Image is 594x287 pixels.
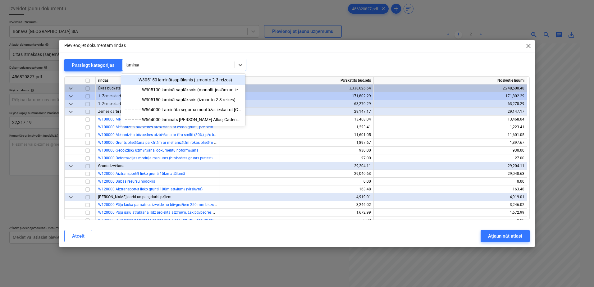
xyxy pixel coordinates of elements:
div: 13,468.04 [222,116,371,123]
div: 27.00 [222,154,371,162]
div: -- -- -- -- -- W564000 Lamināta seguma montāža, ieskaitot apakšklāju [121,105,245,115]
div: 163.48 [222,185,371,193]
div: 27.00 [376,154,524,162]
a: W120000 Aiztransportēt lieko grunti 15km attālumā [98,171,185,176]
p: Pievienojiet dokumentam rindas [64,42,126,49]
span: Zemes darbi un palīgdarbi pāļiem [98,195,171,199]
div: 0.00 [222,178,371,185]
a: W120000 Aiztransportēt lieko grunti 100m attālumā (virskārta) [98,187,203,191]
span: 1. Zemes darbi ēkai [98,102,130,106]
div: 1,672.99 [376,209,524,216]
div: Noslēgtie līgumi [374,77,527,84]
div: 2,948,500.48 [376,84,524,92]
div: 0.00 [376,216,524,224]
a: W120000 Pāļu lauka pamatnes izveide no būvgružiem 250 mm biezumā [98,203,219,207]
span: keyboard_arrow_down [67,84,75,92]
div: -- -- -- -- W305150 laminātsaplāksnis (izmanto 2-3 reizes) [121,75,245,85]
a: W120000 Pāļu galu atrakšana līdz projekta atzīmēm, t.sk.būvbedres apakšas planēšana, pielīdzināša... [98,210,293,215]
div: -- -- -- -- -- W305100 laminātsaplāksnis (monolīt.joslām un iecirkņiem) [121,85,245,95]
span: keyboard_arrow_down [67,108,75,115]
div: 163.48 [376,185,524,193]
a: W100000 Mehanizēta būvbedres rakšana līdz 400mm virs projekta atzīmes [98,117,224,121]
div: 0.00 [222,216,371,224]
div: 29,147.17 [376,108,524,116]
span: keyboard_arrow_down [67,100,75,107]
div: 1,897.67 [222,139,371,147]
div: 171,802.29 [376,92,524,100]
div: 930.00 [376,147,524,154]
div: 63,270.29 [222,100,371,108]
a: W100000 Mehanizēta būvbedres aizbēršana ar esošo grunti, pēc betonēšanas un hidroizolācijas darbu... [98,125,323,129]
a: W120000 Dabas resursu nodoklis [98,179,155,184]
div: 0.00 [376,178,524,185]
div: 4,919.01 [376,193,524,201]
div: -- -- -- -- -- W305150 laminātsaplāksnis (izmanto 2-3 reizes) [121,95,245,105]
a: W120000 Pāļu lauka pamatnes grunts ar būvgružiem izvēšana un utilizācija [98,218,225,222]
button: Pārslēgt kategorijas [64,59,122,71]
div: 3,338,026.64 [222,84,371,92]
span: Grunts izvēšana [98,164,125,168]
div: Atjaunināt atlasi [488,232,522,240]
span: Ēkas budžets [98,86,121,90]
div: 29,040.63 [376,170,524,178]
a: W100000 Grunts blietēšana pa kārtām ar mehanizētām rokas blietēm pēc betonēšanas un hidroizolācij... [98,140,340,145]
div: rindas [96,77,220,84]
span: 1- Zemes darbi un pamatnes [98,94,146,98]
div: 930.00 [222,147,371,154]
div: 1,897.67 [376,139,524,147]
div: 29,147.17 [222,108,371,116]
div: 3,246.02 [222,201,371,209]
div: 3,246.02 [376,201,524,209]
div: 13,468.04 [376,116,524,123]
div: 1,223.41 [376,123,524,131]
div: 29,204.11 [222,162,371,170]
div: 11,601.05 [376,131,524,139]
span: keyboard_arrow_down [67,162,75,170]
div: 63,270.29 [376,100,524,108]
a: W100000 Ģeodēziskā uzmērīšana, dokumentu noformēšana [98,148,199,153]
span: Zemes darbi ēkai [98,109,126,114]
div: 29,204.11 [376,162,524,170]
div: Pārskatīts budžets [220,77,374,84]
div: Pārslēgt kategorijas [72,61,115,69]
div: 1,672.99 [222,209,371,216]
iframe: Chat Widget [563,257,594,287]
span: close [525,42,532,50]
span: keyboard_arrow_down [67,92,75,100]
div: 29,040.63 [222,170,371,178]
div: -- -- -- -- -- W564000 lamināts [PERSON_NAME] Alloc, Cadenza, Legato Light natural K1305 (32.[PER... [121,115,245,125]
button: Atcelt [64,230,92,242]
div: 11,601.05 [222,131,371,139]
div: 171,802.29 [222,92,371,100]
div: -- -- -- -- -- W564000 Lamināta seguma montāža, ieskaitot [GEOGRAPHIC_DATA] [121,105,245,115]
button: Atjaunināt atlasi [481,230,529,242]
div: 1,223.41 [222,123,371,131]
span: keyboard_arrow_down [67,193,75,201]
a: W100000 Mehanizēta būvbedres aizbēršana ar tīro smilti (30%), pēc betonēšanas un hidroizolācijas ... [98,133,329,137]
a: W100000 Deformācijas moduļa mērījums (būvbedres grunts pretestība) [98,156,218,160]
div: Atcelt [72,232,85,240]
div: 4,919.01 [222,193,371,201]
div: -- -- -- -- -- W564000 lamināts Berry Alloc, Cadenza, Legato Light natural K1305 (32.klase, 8mm) [121,115,245,125]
